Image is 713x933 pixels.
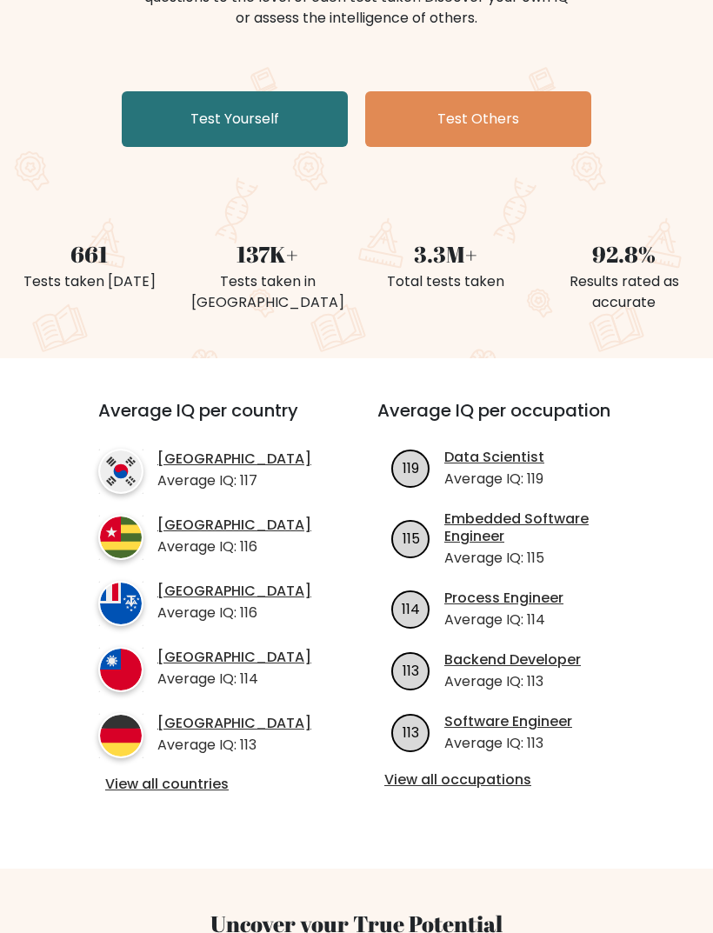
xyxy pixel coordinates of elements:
p: Average IQ: 119 [444,469,544,490]
a: Backend Developer [444,651,581,670]
text: 115 [403,529,420,549]
a: Process Engineer [444,590,563,608]
div: Total tests taken [367,271,524,292]
div: 3.3M+ [367,237,524,271]
p: Average IQ: 114 [157,669,311,690]
a: Data Scientist [444,449,544,467]
p: Average IQ: 114 [444,610,563,630]
a: Test Others [365,91,591,147]
text: 114 [402,599,420,619]
div: 92.8% [545,237,703,271]
a: [GEOGRAPHIC_DATA] [157,649,311,667]
a: [GEOGRAPHIC_DATA] [157,715,311,733]
img: country [98,515,143,560]
a: Software Engineer [444,713,572,731]
div: Tests taken [DATE] [10,271,168,292]
img: country [98,449,143,494]
img: country [98,647,143,692]
a: Test Yourself [122,91,348,147]
text: 119 [403,458,419,478]
img: country [98,713,143,758]
p: Average IQ: 113 [444,733,572,754]
a: Embedded Software Engineer [444,510,636,547]
p: Average IQ: 117 [157,470,311,491]
div: Results rated as accurate [545,271,703,313]
a: [GEOGRAPHIC_DATA] [157,516,311,535]
a: View all countries [105,776,308,794]
p: Average IQ: 116 [157,536,311,557]
div: 137K+ [189,237,346,271]
img: country [98,581,143,626]
a: [GEOGRAPHIC_DATA] [157,583,311,601]
h3: Average IQ per country [98,400,315,442]
p: Average IQ: 115 [444,548,636,569]
p: Average IQ: 113 [444,671,581,692]
text: 113 [403,661,419,681]
a: [GEOGRAPHIC_DATA] [157,450,311,469]
h3: Average IQ per occupation [377,400,636,442]
div: 661 [10,237,168,271]
p: Average IQ: 116 [157,603,311,623]
p: Average IQ: 113 [157,735,311,756]
a: View all occupations [384,771,629,790]
div: Tests taken in [GEOGRAPHIC_DATA] [189,271,346,313]
text: 113 [403,723,419,743]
